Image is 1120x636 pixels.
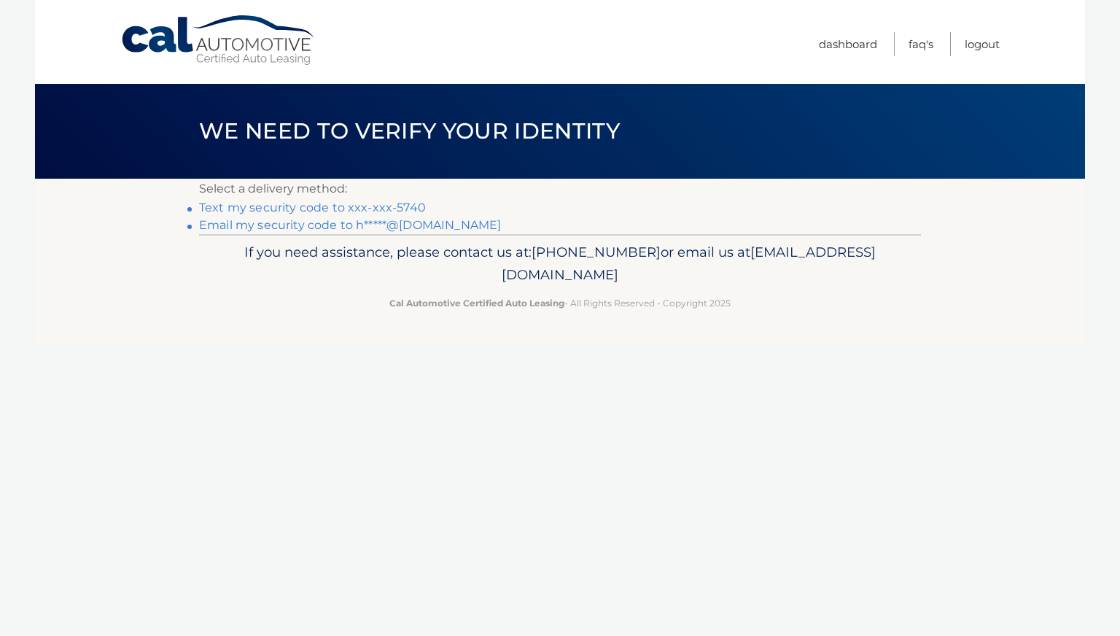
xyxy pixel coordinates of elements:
[199,201,426,214] a: Text my security code to xxx-xxx-5740
[909,32,933,56] a: FAQ's
[209,241,911,287] p: If you need assistance, please contact us at: or email us at
[532,244,661,260] span: [PHONE_NUMBER]
[199,117,620,144] span: We need to verify your identity
[819,32,877,56] a: Dashboard
[199,179,921,199] p: Select a delivery method:
[389,298,564,309] strong: Cal Automotive Certified Auto Leasing
[965,32,1000,56] a: Logout
[209,295,911,311] p: - All Rights Reserved - Copyright 2025
[199,218,501,232] a: Email my security code to h*****@[DOMAIN_NAME]
[120,15,317,66] a: Cal Automotive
